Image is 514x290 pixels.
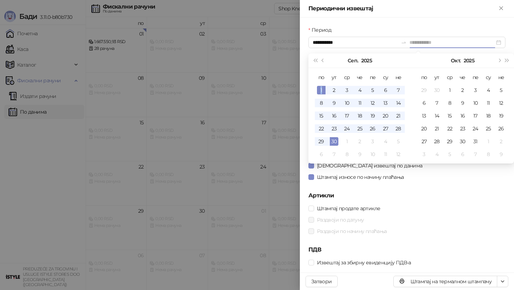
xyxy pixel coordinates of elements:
div: 19 [497,112,505,120]
div: 23 [458,124,467,133]
div: 8 [445,99,454,107]
div: 26 [368,124,377,133]
button: Штампај на термалном штампачу [393,276,497,287]
div: 2 [330,86,338,94]
div: 1 [343,137,351,146]
h5: ПДВ [308,245,505,254]
div: 18 [356,112,364,120]
div: 9 [458,99,467,107]
td: 2025-10-31 [469,135,482,148]
td: 2025-11-07 [469,148,482,161]
td: 2025-11-06 [456,148,469,161]
td: 2025-10-20 [418,122,430,135]
button: Претходна година (Control + left) [311,53,319,68]
div: 18 [484,112,493,120]
th: су [379,71,392,84]
div: 17 [471,112,480,120]
button: Претходни месец (PageUp) [319,53,327,68]
div: 7 [433,99,441,107]
div: 4 [433,150,441,159]
div: 22 [317,124,326,133]
td: 2025-10-22 [443,122,456,135]
div: 1 [484,137,493,146]
td: 2025-10-07 [328,148,341,161]
td: 2025-11-05 [443,148,456,161]
div: 1 [445,86,454,94]
div: 5 [394,137,403,146]
td: 2025-09-24 [341,122,353,135]
button: Следећа година (Control + right) [503,53,511,68]
div: 28 [394,124,403,133]
td: 2025-10-16 [456,109,469,122]
div: 11 [484,99,493,107]
div: 4 [484,86,493,94]
td: 2025-10-02 [353,135,366,148]
div: 1 [317,86,326,94]
div: 29 [317,137,326,146]
div: 6 [420,99,428,107]
td: 2025-10-03 [366,135,379,148]
td: 2025-10-01 [341,135,353,148]
td: 2025-10-18 [482,109,495,122]
td: 2025-09-09 [328,97,341,109]
td: 2025-09-21 [392,109,405,122]
td: 2025-09-01 [315,84,328,97]
h5: Артикли [308,191,505,200]
td: 2025-10-11 [379,148,392,161]
td: 2025-09-12 [366,97,379,109]
div: 27 [381,124,390,133]
td: 2025-09-15 [315,109,328,122]
div: 13 [420,112,428,120]
span: Штампај износе по начину плаћања [314,173,407,181]
td: 2025-10-13 [418,109,430,122]
div: 6 [317,150,326,159]
button: Изабери месец [451,53,460,68]
div: 12 [394,150,403,159]
div: 3 [420,150,428,159]
button: Затвори [306,276,338,287]
td: 2025-09-30 [430,84,443,97]
th: пе [469,71,482,84]
div: 2 [356,137,364,146]
div: 16 [458,112,467,120]
td: 2025-10-01 [443,84,456,97]
div: 6 [458,150,467,159]
td: 2025-09-06 [379,84,392,97]
div: 3 [471,86,480,94]
button: Изабери месец [348,53,358,68]
th: не [495,71,508,84]
td: 2025-09-04 [353,84,366,97]
div: 26 [497,124,505,133]
th: ср [341,71,353,84]
div: 8 [317,99,326,107]
button: Следећи месец (PageDown) [495,53,503,68]
td: 2025-10-08 [341,148,353,161]
td: 2025-10-03 [469,84,482,97]
th: по [315,71,328,84]
td: 2025-09-05 [366,84,379,97]
td: 2025-09-10 [341,97,353,109]
div: 12 [368,99,377,107]
div: 7 [471,150,480,159]
td: 2025-09-28 [392,122,405,135]
div: 15 [445,112,454,120]
div: 8 [343,150,351,159]
td: 2025-10-12 [495,97,508,109]
div: 5 [368,86,377,94]
div: 7 [394,86,403,94]
th: ут [430,71,443,84]
th: ср [443,71,456,84]
td: 2025-09-07 [392,84,405,97]
div: 11 [381,150,390,159]
td: 2025-10-26 [495,122,508,135]
td: 2025-09-29 [315,135,328,148]
th: не [392,71,405,84]
div: Периодични извештај [308,4,497,13]
div: 15 [317,112,326,120]
td: 2025-09-23 [328,122,341,135]
div: 7 [330,150,338,159]
td: 2025-10-06 [315,148,328,161]
div: 9 [497,150,505,159]
div: 28 [433,137,441,146]
button: Close [497,4,505,13]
